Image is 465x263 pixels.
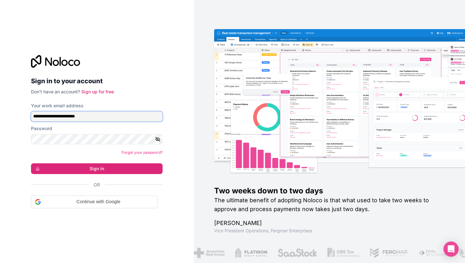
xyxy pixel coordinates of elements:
[94,182,100,188] span: Or
[214,219,445,228] h1: [PERSON_NAME]
[214,196,445,214] h2: The ultimate benefit of adopting Noloco is that what used to take two weeks to approve and proces...
[31,75,163,87] h2: Sign in to your account
[365,248,404,258] img: /assets/fergmar-CudnrXN5.png
[31,196,158,208] div: Continue with Google
[81,89,114,94] a: Sign up for free
[214,186,445,196] h1: Two weeks down to two days
[43,198,153,205] span: Continue with Google
[121,150,163,155] a: Forgot your password?
[31,111,163,122] input: Email address
[323,248,355,258] img: /assets/gbstax-C-GtDUiK.png
[414,248,444,258] img: /assets/fiera-fwj2N5v4.png
[273,248,313,258] img: /assets/saastock-C6Zbiodz.png
[31,125,52,132] label: Password
[31,89,80,94] span: Don't have an account?
[443,241,459,257] div: Open Intercom Messenger
[31,163,163,174] button: Sign in
[231,248,263,258] img: /assets/flatiron-C8eUkumj.png
[214,228,445,234] h1: Vice President Operations , Fergmar Enterprises
[31,103,84,109] label: Your work email address
[31,134,163,144] input: Password
[190,248,220,258] img: /assets/american-red-cross-BAupjrZR.png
